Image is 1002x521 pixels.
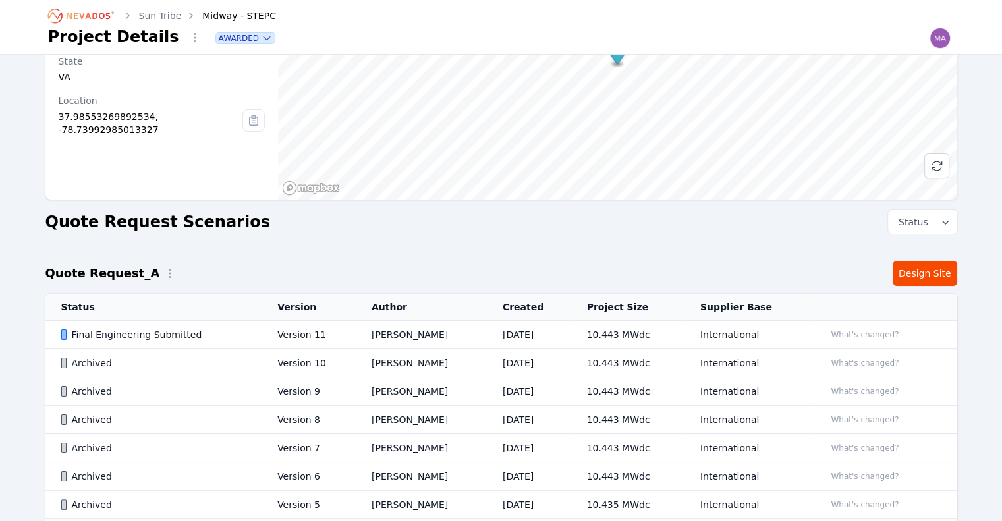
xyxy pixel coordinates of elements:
[487,377,571,406] td: [DATE]
[356,491,487,519] td: [PERSON_NAME]
[262,491,356,519] td: Version 5
[262,294,356,321] th: Version
[45,377,957,406] tr: ArchivedVersion 9[PERSON_NAME][DATE]10.443 MWdcInternationalWhat's changed?
[262,349,356,377] td: Version 10
[45,294,262,321] th: Status
[825,356,905,370] button: What's changed?
[684,349,809,377] td: International
[487,294,571,321] th: Created
[571,462,684,491] td: 10.443 MWdc
[684,434,809,462] td: International
[487,349,571,377] td: [DATE]
[571,434,684,462] td: 10.443 MWdc
[684,462,809,491] td: International
[825,412,905,427] button: What's changed?
[45,491,957,519] tr: ArchivedVersion 5[PERSON_NAME][DATE]10.435 MWdcInternationalWhat's changed?
[684,377,809,406] td: International
[825,469,905,483] button: What's changed?
[487,462,571,491] td: [DATE]
[571,377,684,406] td: 10.443 MWdc
[262,406,356,434] td: Version 8
[356,349,487,377] td: [PERSON_NAME]
[45,406,957,434] tr: ArchivedVersion 8[PERSON_NAME][DATE]10.443 MWdcInternationalWhat's changed?
[262,462,356,491] td: Version 6
[571,321,684,349] td: 10.443 MWdc
[571,294,684,321] th: Project Size
[825,327,905,342] button: What's changed?
[684,491,809,519] td: International
[282,180,340,196] a: Mapbox homepage
[61,413,256,426] div: Archived
[61,328,256,341] div: Final Engineering Submitted
[45,264,160,283] h2: Quote Request_A
[571,491,684,519] td: 10.435 MWdc
[48,5,276,26] nav: Breadcrumb
[684,321,809,349] td: International
[356,377,487,406] td: [PERSON_NAME]
[888,210,957,234] button: Status
[59,55,265,68] div: State
[356,294,487,321] th: Author
[48,26,179,47] h1: Project Details
[571,406,684,434] td: 10.443 MWdc
[825,441,905,455] button: What's changed?
[45,211,270,233] h2: Quote Request Scenarios
[59,110,243,136] div: 37.98553269892534, -78.73992985013327
[684,294,809,321] th: Supplier Base
[61,441,256,454] div: Archived
[262,434,356,462] td: Version 7
[45,462,957,491] tr: ArchivedVersion 6[PERSON_NAME][DATE]10.443 MWdcInternationalWhat's changed?
[487,406,571,434] td: [DATE]
[262,377,356,406] td: Version 9
[893,215,928,229] span: Status
[262,321,356,349] td: Version 11
[893,261,957,286] a: Design Site
[45,321,957,349] tr: Final Engineering SubmittedVersion 11[PERSON_NAME][DATE]10.443 MWdcInternationalWhat's changed?
[61,356,256,370] div: Archived
[825,384,905,398] button: What's changed?
[356,434,487,462] td: [PERSON_NAME]
[356,462,487,491] td: [PERSON_NAME]
[356,406,487,434] td: [PERSON_NAME]
[61,385,256,398] div: Archived
[184,9,276,22] div: Midway - STEPC
[59,70,265,84] div: VA
[45,349,957,377] tr: ArchivedVersion 10[PERSON_NAME][DATE]10.443 MWdcInternationalWhat's changed?
[61,470,256,483] div: Archived
[825,497,905,512] button: What's changed?
[487,321,571,349] td: [DATE]
[930,28,951,49] img: matthew.breyfogle@nevados.solar
[61,498,256,511] div: Archived
[216,33,275,43] button: Awarded
[684,406,809,434] td: International
[356,321,487,349] td: [PERSON_NAME]
[487,434,571,462] td: [DATE]
[139,9,182,22] a: Sun Tribe
[571,349,684,377] td: 10.443 MWdc
[59,94,243,107] div: Location
[487,491,571,519] td: [DATE]
[45,434,957,462] tr: ArchivedVersion 7[PERSON_NAME][DATE]10.443 MWdcInternationalWhat's changed?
